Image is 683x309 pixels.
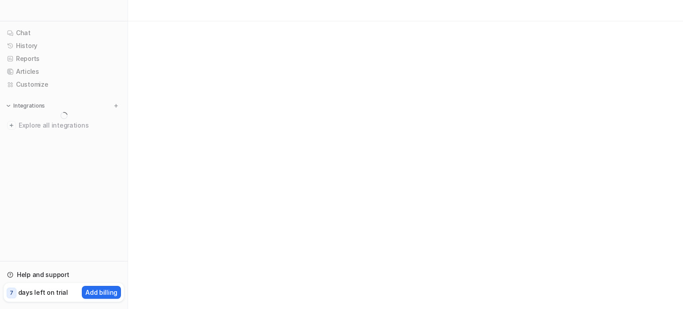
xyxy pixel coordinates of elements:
a: Reports [4,52,124,65]
button: Integrations [4,101,48,110]
a: Chat [4,27,124,39]
img: expand menu [5,103,12,109]
a: Articles [4,65,124,78]
a: Customize [4,78,124,91]
p: Add billing [85,288,117,297]
p: Integrations [13,102,45,109]
a: History [4,40,124,52]
button: Add billing [82,286,121,299]
p: days left on trial [18,288,68,297]
img: menu_add.svg [113,103,119,109]
a: Explore all integrations [4,119,124,132]
a: Help and support [4,269,124,281]
span: Explore all integrations [19,118,121,132]
p: 7 [10,289,13,297]
img: explore all integrations [7,121,16,130]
